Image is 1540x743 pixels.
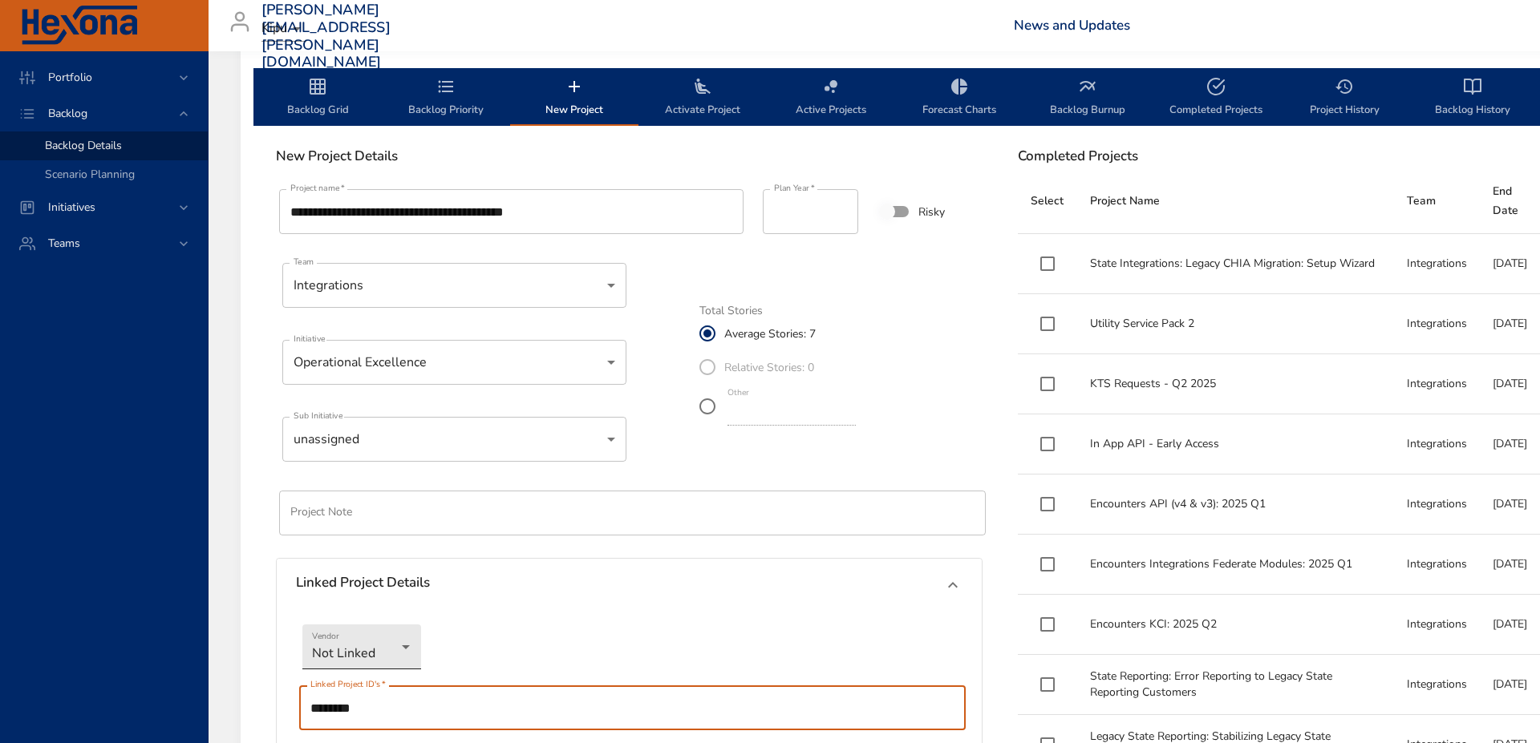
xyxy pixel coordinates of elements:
div: Integrations [282,263,626,308]
legend: Total Stories [699,305,763,317]
td: Encounters KCI: 2025 Q2 [1077,595,1394,655]
span: Backlog [35,106,100,121]
input: Other [727,400,856,426]
span: Backlog History [1418,77,1527,119]
td: Integrations [1394,474,1480,535]
td: Integrations [1394,535,1480,595]
span: Backlog Burnup [1033,77,1142,119]
td: Integrations [1394,294,1480,354]
h6: New Project Details [276,148,983,164]
td: Integrations [1394,655,1480,715]
span: Project History [1290,77,1399,119]
span: Scenario Planning [45,167,135,182]
span: Relative Stories: 0 [724,359,814,376]
th: Team [1394,169,1480,234]
td: Utility Service Pack 2 [1077,294,1394,354]
th: Project Name [1077,169,1394,234]
span: New Project [520,77,629,119]
span: Activate Project [648,77,757,119]
span: Teams [35,236,93,251]
div: unassigned [282,417,626,462]
span: Average Stories: 7 [724,325,816,342]
td: Integrations [1394,234,1480,294]
td: State Integrations: Legacy CHIA Migration: Setup Wizard [1077,234,1394,294]
div: Linked Project Details [277,559,982,612]
td: Integrations [1394,354,1480,414]
span: Initiatives [35,200,108,215]
div: Not Linked [302,624,421,669]
td: Encounters Integrations Federate Modules: 2025 Q1 [1077,535,1394,595]
td: Integrations [1394,595,1480,655]
span: Backlog Grid [263,77,372,119]
span: Portfolio [35,70,105,85]
h3: [PERSON_NAME][EMAIL_ADDRESS][PERSON_NAME][DOMAIN_NAME] [261,2,391,71]
td: State Reporting: Error Reporting to Legacy State Reporting Customers [1077,655,1394,715]
span: Risky [918,204,945,220]
div: Operational Excellence [282,340,626,385]
td: Encounters API (v4 & v3): 2025 Q1 [1077,474,1394,535]
div: total_stories [699,317,872,429]
td: Integrations [1394,414,1480,474]
div: Kipu [261,16,306,42]
td: In App API - Early Access [1077,414,1394,474]
span: Active Projects [776,77,885,119]
span: Completed Projects [1161,77,1270,119]
img: Hexona [19,6,140,46]
span: Backlog Details [45,138,122,153]
label: Other [727,389,749,398]
span: Backlog Priority [391,77,500,119]
th: Select [1018,169,1077,234]
h6: Linked Project Details [296,575,430,591]
span: Forecast Charts [905,77,1014,119]
a: News and Updates [1014,16,1130,34]
td: KTS Requests - Q2 2025 [1077,354,1394,414]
